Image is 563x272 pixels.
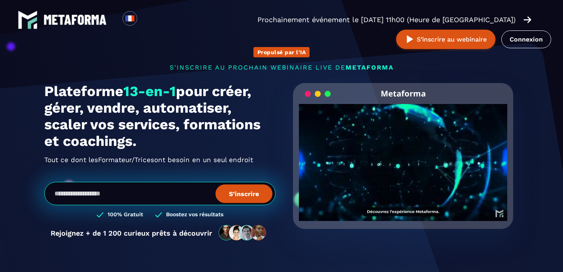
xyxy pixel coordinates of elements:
[98,153,154,166] span: Formateur/Trices
[144,15,150,25] input: Search for option
[305,90,331,98] img: loading
[257,14,516,25] p: Prochainement événement le [DATE] 11h00 (Heure de [GEOGRAPHIC_DATA])
[18,10,38,30] img: logo
[381,83,426,104] h2: Metaforma
[108,211,143,219] h3: 100% Gratuit
[155,211,162,219] img: checked
[405,34,415,44] img: play
[216,225,269,241] img: community-people
[215,184,272,203] button: S’inscrire
[501,30,551,48] a: Connexion
[96,211,104,219] img: checked
[299,104,507,208] video: Your browser does not support the video tag.
[396,30,495,49] button: S’inscrire au webinaire
[51,229,212,237] p: Rejoignez + de 1 200 curieux prêts à découvrir
[125,13,135,23] img: fr
[44,153,276,166] h2: Tout ce dont les ont besoin en un seul endroit
[137,11,157,28] div: Search for option
[44,64,519,71] p: s'inscrire au prochain webinaire live de
[346,64,394,71] span: METAFORMA
[166,211,223,219] h3: Boostez vos résultats
[44,83,276,149] h1: Plateforme pour créer, gérer, vendre, automatiser, scaler vos services, formations et coachings.
[523,15,531,24] img: arrow-right
[123,83,176,100] span: 13-en-1
[43,15,107,25] img: logo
